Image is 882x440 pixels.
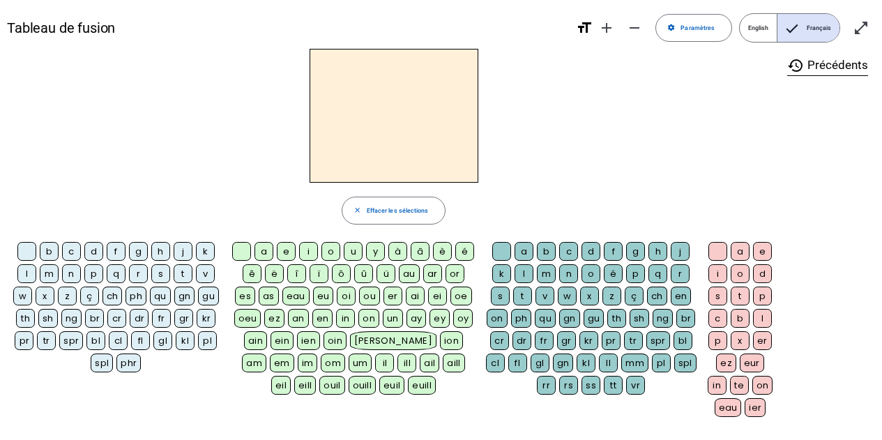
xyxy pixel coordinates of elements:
[716,354,736,372] div: ez
[508,354,527,372] div: fl
[752,376,773,395] div: on
[731,287,750,305] div: t
[604,242,623,261] div: f
[406,287,425,305] div: ai
[86,331,105,350] div: bl
[337,287,356,305] div: oi
[492,264,511,283] div: k
[708,331,727,350] div: p
[406,309,427,328] div: ay
[847,14,875,42] button: Entrer en plein écran
[715,398,742,417] div: eau
[731,331,750,350] div: x
[270,354,294,372] div: em
[242,354,266,372] div: am
[443,354,464,372] div: aill
[151,264,170,283] div: s
[243,264,261,283] div: ê
[359,287,380,305] div: ou
[7,14,569,42] h1: Tableau de fusion
[604,264,623,283] div: é
[107,264,126,283] div: q
[580,287,599,305] div: x
[625,287,644,305] div: ç
[626,264,645,283] div: p
[655,14,732,42] button: Paramètres
[294,376,316,395] div: eill
[153,331,172,350] div: gl
[411,242,429,261] div: â
[366,242,385,261] div: y
[531,354,549,372] div: gl
[197,309,215,328] div: kr
[739,13,840,43] mat-button-toggle-group: Language selection
[299,242,318,261] div: i
[511,309,532,328] div: ph
[653,309,674,328] div: ng
[259,287,279,305] div: as
[708,309,727,328] div: c
[235,287,255,305] div: es
[584,309,605,328] div: gu
[420,354,439,372] div: ail
[450,287,472,305] div: oe
[599,354,618,372] div: ll
[324,331,347,350] div: oin
[126,287,146,305] div: ph
[630,309,649,328] div: sh
[265,264,284,283] div: ë
[59,331,83,350] div: spr
[535,331,554,350] div: fr
[358,309,379,328] div: on
[349,376,377,395] div: ouill
[621,354,648,372] div: mm
[379,376,404,395] div: euil
[37,331,56,350] div: tr
[708,264,727,283] div: i
[671,264,690,283] div: r
[397,354,416,372] div: ill
[604,376,623,395] div: tt
[342,197,446,225] button: Effacer les sélections
[440,331,463,350] div: ion
[107,242,126,261] div: f
[85,309,104,328] div: br
[579,331,598,350] div: kr
[196,264,215,283] div: v
[321,242,340,261] div: o
[671,242,690,261] div: j
[648,264,667,283] div: q
[429,309,450,328] div: ey
[787,57,804,74] mat-icon: history
[254,242,273,261] div: a
[740,14,777,42] span: English
[354,264,373,283] div: û
[558,287,577,305] div: w
[674,331,692,350] div: bl
[116,354,141,372] div: phr
[581,242,600,261] div: d
[648,242,667,261] div: h
[310,264,328,283] div: ï
[174,287,195,305] div: gn
[646,331,670,350] div: spr
[853,20,869,36] mat-icon: open_in_full
[559,264,578,283] div: n
[176,331,195,350] div: kl
[367,206,428,216] span: Effacer les sélections
[708,376,727,395] div: in
[607,309,626,328] div: th
[708,287,727,305] div: s
[377,264,395,283] div: ü
[753,287,772,305] div: p
[174,242,192,261] div: j
[408,376,436,395] div: euill
[109,331,128,350] div: cl
[602,331,621,350] div: pr
[353,206,361,214] mat-icon: close
[423,264,442,283] div: ar
[490,331,509,350] div: cr
[455,242,474,261] div: é
[196,242,215,261] div: k
[383,287,402,305] div: er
